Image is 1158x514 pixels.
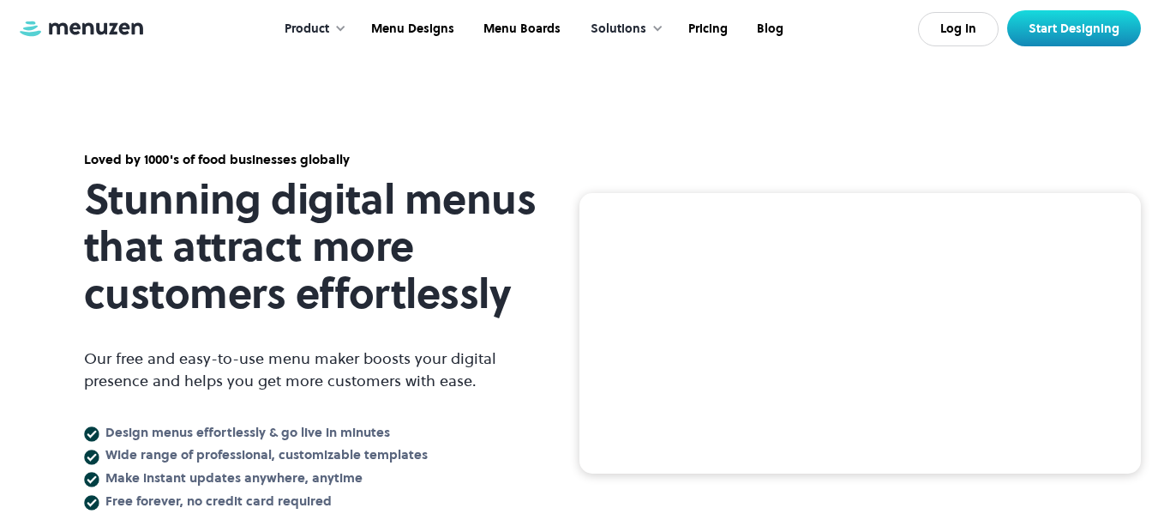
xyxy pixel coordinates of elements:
div: Solutions [573,3,672,56]
strong: Wide range of professional, customizable templates [105,445,428,463]
a: Blog [741,3,796,56]
a: Log In [918,12,999,46]
a: Start Designing [1007,10,1141,46]
div: Loved by 1000's of food businesses globally [84,150,555,169]
strong: Free forever, no credit card required [105,492,332,510]
a: Menu Boards [467,3,573,56]
h1: Stunning digital menus that attract more customers effortlessly [84,176,555,318]
div: Solutions [591,20,646,39]
a: Pricing [672,3,741,56]
p: Our free and easy-to-use menu maker boosts your digital presence and helps you get more customers... [84,348,555,392]
strong: Make instant updates anywhere, anytime [105,469,363,487]
a: Menu Designs [355,3,467,56]
div: Product [267,3,355,56]
strong: Design menus effortlessly & go live in minutes [105,423,390,441]
div: Product [285,20,329,39]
